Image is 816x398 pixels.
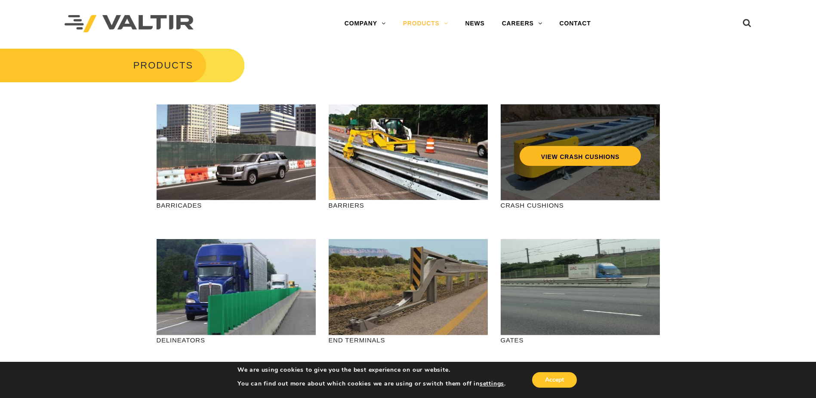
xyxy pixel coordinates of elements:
p: GATES [501,335,660,345]
p: DELINEATORS [157,335,316,345]
a: PRODUCTS [394,15,457,32]
a: CONTACT [551,15,600,32]
p: We are using cookies to give you the best experience on our website. [237,366,506,374]
p: You can find out more about which cookies we are using or switch them off in . [237,380,506,388]
a: NEWS [457,15,493,32]
p: END TERMINALS [329,335,488,345]
p: BARRIERS [329,200,488,210]
a: COMPANY [336,15,394,32]
button: settings [480,380,504,388]
a: CAREERS [493,15,551,32]
button: Accept [532,372,577,388]
img: Valtir [65,15,194,33]
p: BARRICADES [157,200,316,210]
p: CRASH CUSHIONS [501,200,660,210]
a: VIEW CRASH CUSHIONS [519,146,640,166]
